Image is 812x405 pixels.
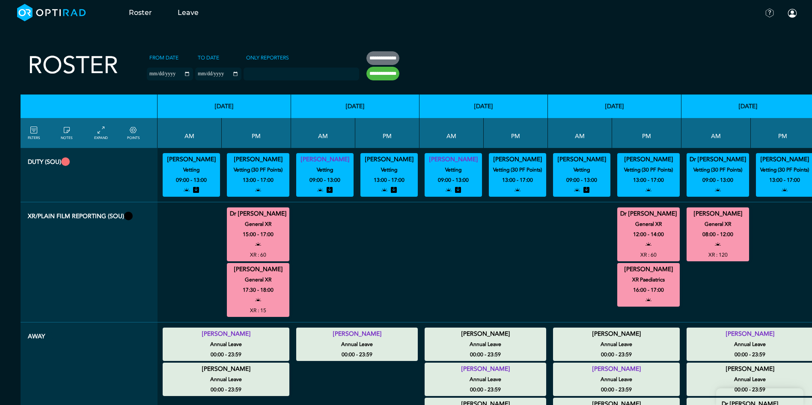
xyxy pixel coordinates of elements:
th: PM [355,118,419,148]
small: Vetting [357,165,422,175]
input: null [244,69,287,77]
i: open to allocation [645,239,651,250]
th: AM [419,118,484,148]
i: open to allocation [645,295,651,305]
small: XR Paediatrics [613,275,684,285]
div: Annual Leave 00:00 - 23:59 [296,328,418,361]
small: XR : 15 [250,305,266,316]
small: Annual Leave [421,374,550,384]
small: 16:00 - 17:00 [633,285,664,295]
a: show/hide notes [61,125,72,141]
small: Vetting (30 PF Points) [485,165,550,175]
small: Vetting [159,165,224,175]
small: Annual Leave [549,339,684,349]
div: Vetting 09:00 - 13:00 [296,153,354,197]
small: 13:00 - 17:00 [633,175,664,185]
small: Vetting [549,165,614,175]
summary: [PERSON_NAME] [228,154,288,165]
div: General XR 08:00 - 12:00 [687,207,749,261]
summary: [PERSON_NAME] [554,364,678,374]
div: General XR 17:30 - 18:00 [227,263,289,317]
small: Vetting (30 PF Points) [613,165,684,175]
th: PM [484,118,548,148]
th: XR/Plain Film Reporting (SOU) [21,202,158,322]
th: [DATE] [158,95,291,118]
i: open to allocation [515,185,521,195]
small: Annual Leave [159,339,293,349]
div: Vetting 09:00 - 13:00 [425,153,482,197]
small: 00:00 - 23:59 [342,349,372,360]
small: Annual Leave [549,374,684,384]
small: 08:00 - 12:00 [702,229,733,239]
th: [DATE] [291,95,419,118]
div: General XR 12:00 - 14:00 [617,207,680,261]
summary: Dr [PERSON_NAME] [688,154,748,165]
summary: [PERSON_NAME] [554,329,678,339]
i: open to allocation [446,185,452,195]
i: open to allocation [645,185,651,195]
i: open to allocation [255,185,261,195]
summary: [PERSON_NAME] [164,364,288,374]
summary: Dr [PERSON_NAME] [619,209,678,219]
small: General XR [223,275,293,285]
small: 13:00 - 17:00 [769,175,800,185]
summary: [PERSON_NAME] [619,154,678,165]
small: Annual Leave [421,339,550,349]
a: collapse/expand expected points [127,125,140,141]
th: AM [681,118,751,148]
i: open to allocation [381,185,387,195]
th: PM [222,118,291,148]
small: XR : 60 [640,250,657,260]
h2: Roster [28,51,118,80]
a: FILTERS [28,125,40,141]
div: Vetting (30 PF Points) 13:00 - 17:00 [489,153,546,197]
small: Vetting [421,165,486,175]
small: General XR [613,219,684,229]
a: collapse/expand entries [94,125,108,141]
small: 00:00 - 23:59 [735,384,765,395]
i: stored entry [327,185,333,195]
small: 17:30 - 18:00 [243,285,274,295]
div: Vetting (30 PF Points) 09:00 - 13:00 [687,153,749,197]
summary: [PERSON_NAME] [490,154,545,165]
small: General XR [223,219,293,229]
img: brand-opti-rad-logos-blue-and-white-d2f68631ba2948856bd03f2d395fb146ddc8fb01b4b6e9315ea85fa773367... [17,4,86,21]
i: stored entry [583,185,589,195]
summary: [PERSON_NAME] [619,264,678,275]
div: Annual Leave 00:00 - 23:59 [553,328,680,361]
th: [DATE] [419,95,548,118]
summary: [PERSON_NAME] [297,154,352,165]
summary: [PERSON_NAME] [362,154,416,165]
div: General XR 15:00 - 17:00 [227,207,289,261]
summary: [PERSON_NAME] [554,154,609,165]
small: 09:00 - 13:00 [566,175,597,185]
i: open to allocation [317,185,323,195]
small: 13:00 - 17:00 [243,175,274,185]
div: Annual Leave 00:00 - 23:59 [163,328,289,361]
small: Vetting (30 PF Points) [683,165,753,175]
summary: Dr [PERSON_NAME] [228,209,288,219]
i: stored entry [391,185,397,195]
div: Vetting (30 PF Points) 13:00 - 17:00 [617,153,680,197]
summary: [PERSON_NAME] [164,329,288,339]
small: 09:00 - 13:00 [176,175,207,185]
div: Annual Leave 00:00 - 23:59 [425,328,546,361]
i: open to allocation [782,185,788,195]
th: PM [612,118,681,148]
small: 15:00 - 17:00 [243,229,274,239]
summary: [PERSON_NAME] [426,364,545,374]
div: Annual Leave 00:00 - 23:59 [553,363,680,396]
small: Vetting [292,165,357,175]
div: Vetting 09:00 - 13:00 [163,153,220,197]
div: XR Paediatrics 16:00 - 17:00 [617,263,680,307]
i: open to allocation [184,185,190,195]
th: AM [158,118,222,148]
div: Vetting 13:00 - 17:00 [360,153,418,197]
small: 00:00 - 23:59 [470,349,501,360]
i: open to allocation [255,295,261,305]
small: General XR [683,219,753,229]
small: 09:00 - 13:00 [309,175,340,185]
small: XR : 120 [708,250,728,260]
summary: [PERSON_NAME] [757,154,812,165]
small: Annual Leave [292,339,422,349]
